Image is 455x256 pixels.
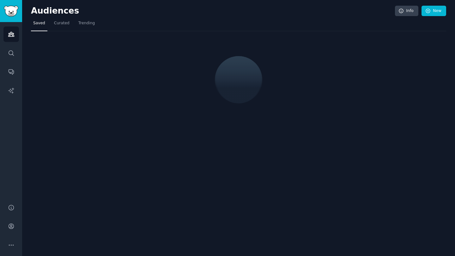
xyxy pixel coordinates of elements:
[4,6,18,17] img: GummySearch logo
[54,20,70,26] span: Curated
[395,6,418,16] a: Info
[76,18,97,31] a: Trending
[31,6,395,16] h2: Audiences
[52,18,72,31] a: Curated
[78,20,95,26] span: Trending
[422,6,446,16] a: New
[33,20,45,26] span: Saved
[31,18,47,31] a: Saved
